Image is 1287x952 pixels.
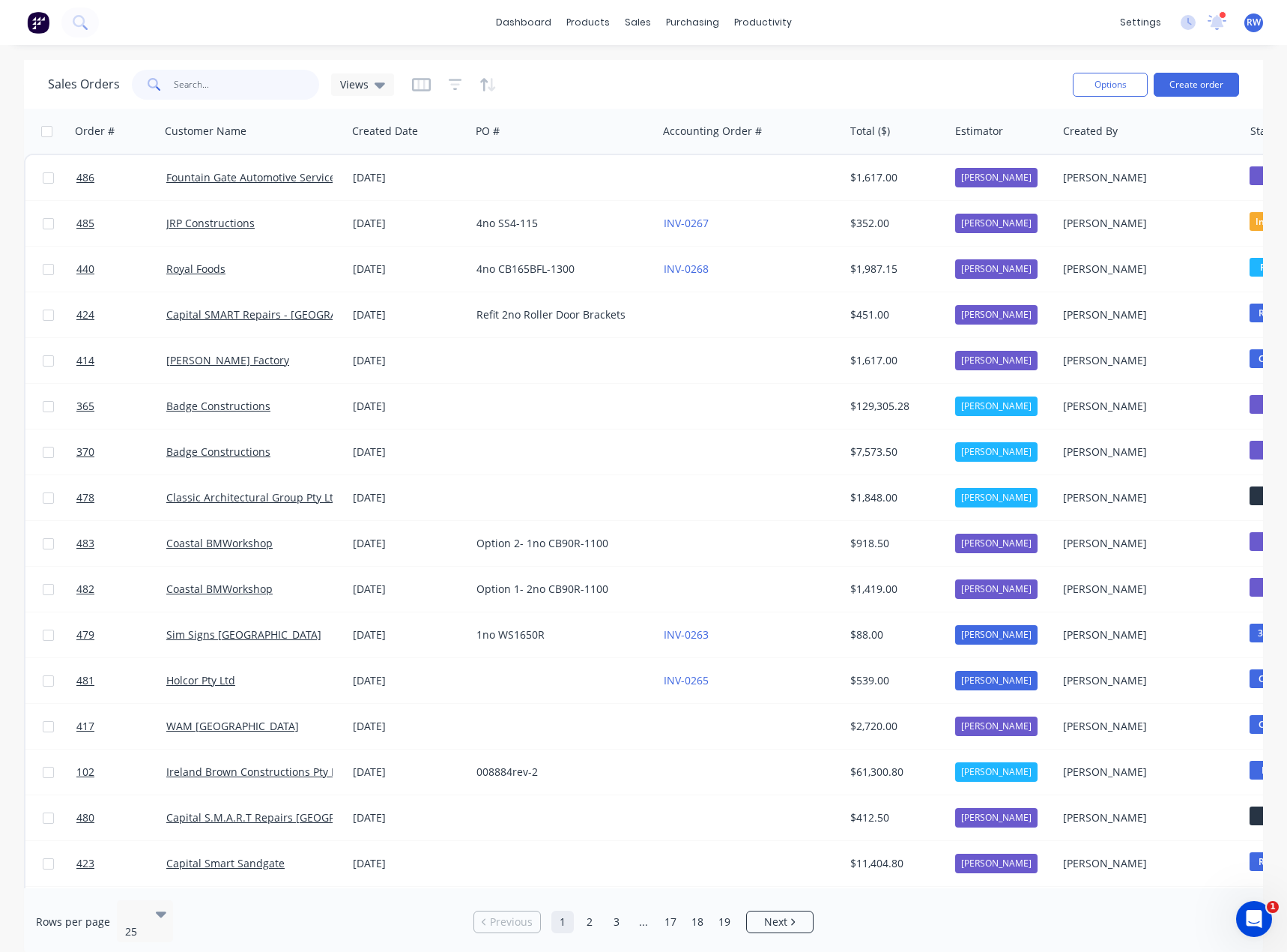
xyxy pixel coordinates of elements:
[850,353,939,368] div: $1,617.00
[353,445,464,460] div: [DATE]
[664,627,709,642] a: INV-0263
[76,765,94,780] span: 102
[353,765,464,780] div: [DATE]
[955,305,1038,325] div: [PERSON_NAME]
[727,11,799,34] div: productivity
[76,155,166,200] a: 486
[955,579,1038,599] div: [PERSON_NAME]
[353,582,464,597] div: [DATE]
[1112,11,1169,34] div: settings
[166,490,340,504] a: Classic Architectural Group Pty Ltd
[850,399,939,414] div: $129,305.28
[76,475,166,520] a: 478
[165,124,246,139] div: Customer Name
[850,627,939,642] div: $88.00
[76,384,166,429] a: 365
[476,262,643,277] div: 4no CB165BFL-1300
[955,808,1038,828] div: [PERSON_NAME]
[166,262,225,276] a: Royal Foods
[1063,765,1229,780] div: [PERSON_NAME]
[1063,719,1229,734] div: [PERSON_NAME]
[850,170,939,185] div: $1,617.00
[1063,536,1229,551] div: [PERSON_NAME]
[353,810,464,825] div: [DATE]
[664,262,709,276] a: INV-0268
[747,915,813,930] a: Next page
[76,307,94,322] span: 424
[617,11,658,34] div: sales
[76,582,94,597] span: 482
[76,704,166,749] a: 417
[76,338,166,383] a: 414
[166,353,289,367] a: [PERSON_NAME] Factory
[476,765,643,780] div: 008884rev-2
[578,911,601,933] a: Page 2
[76,673,94,688] span: 481
[1267,901,1279,913] span: 1
[353,399,464,414] div: [DATE]
[686,911,709,933] a: Page 18
[1063,810,1229,825] div: [PERSON_NAME]
[955,168,1038,187] div: [PERSON_NAME]
[166,765,347,779] a: Ireland Brown Constructions Pty Ltd
[850,582,939,597] div: $1,419.00
[1063,216,1229,231] div: [PERSON_NAME]
[76,170,94,185] span: 486
[955,717,1038,736] div: [PERSON_NAME]
[955,442,1038,462] div: [PERSON_NAME]
[1063,445,1229,460] div: [PERSON_NAME]
[955,259,1038,279] div: [PERSON_NAME]
[1247,16,1261,29] span: RW
[850,856,939,871] div: $11,404.80
[476,582,643,597] div: Option 1- 2no CB90R-1100
[476,627,643,642] div: 1no WS1650R
[166,399,270,413] a: Badge Constructions
[76,216,94,231] span: 485
[1063,490,1229,505] div: [PERSON_NAME]
[955,351,1038,370] div: [PERSON_NAME]
[76,612,166,657] a: 479
[174,70,320,100] input: Search...
[76,430,166,475] a: 370
[476,216,643,231] div: 4no SS4-115
[850,536,939,551] div: $918.50
[663,124,762,139] div: Accounting Order #
[76,399,94,414] span: 365
[850,719,939,734] div: $2,720.00
[1063,399,1229,414] div: [PERSON_NAME]
[850,307,939,322] div: $451.00
[764,915,787,930] span: Next
[166,536,273,550] a: Coastal BMWorkshop
[353,216,464,231] div: [DATE]
[166,673,235,687] a: Holcor Pty Ltd
[36,915,110,930] span: Rows per page
[166,170,341,184] a: Fountain Gate Automotive Services
[166,810,483,825] a: Capital S.M.A.R.T Repairs [GEOGRAPHIC_DATA][PERSON_NAME]
[76,795,166,840] a: 480
[955,488,1038,507] div: [PERSON_NAME]
[353,170,464,185] div: [DATE]
[490,915,533,930] span: Previous
[1063,856,1229,871] div: [PERSON_NAME]
[850,765,939,780] div: $61,300.80
[605,911,628,933] a: Page 3
[850,810,939,825] div: $412.50
[166,307,394,322] a: Capital SMART Repairs - [GEOGRAPHIC_DATA]
[1063,124,1118,139] div: Created By
[1063,170,1229,185] div: [PERSON_NAME]
[76,521,166,566] a: 483
[658,11,727,34] div: purchasing
[551,911,574,933] a: Page 1 is your current page
[353,262,464,277] div: [DATE]
[353,627,464,642] div: [DATE]
[850,490,939,505] div: $1,848.00
[850,216,939,231] div: $352.00
[632,911,655,933] a: Jump forward
[850,262,939,277] div: $1,987.15
[76,353,94,368] span: 414
[76,856,94,871] span: 423
[1063,262,1229,277] div: [PERSON_NAME]
[474,915,540,930] a: Previous page
[1063,673,1229,688] div: [PERSON_NAME]
[166,582,273,596] a: Coastal BMWorkshop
